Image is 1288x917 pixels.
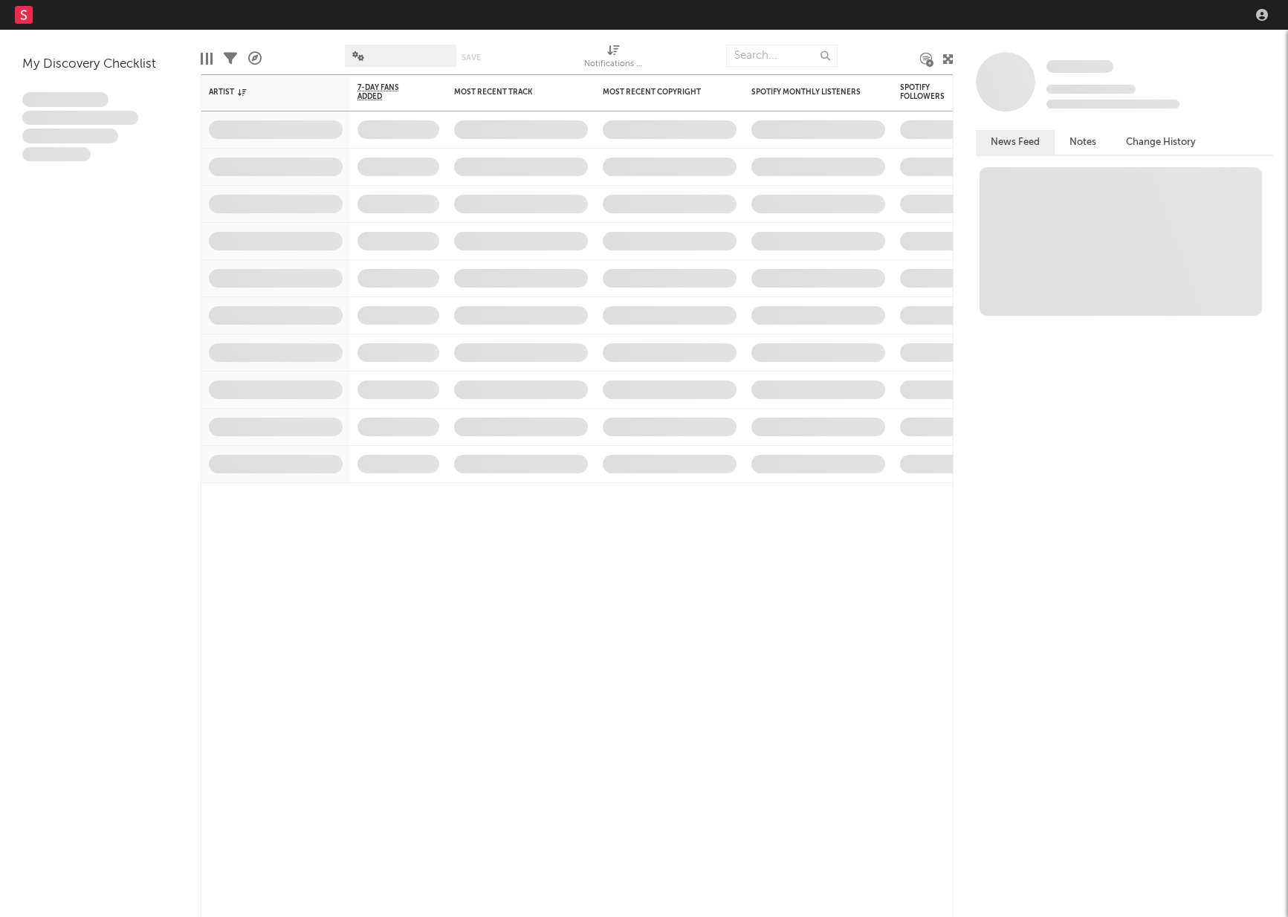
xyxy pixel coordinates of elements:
span: Some Artist [1046,60,1113,73]
div: Spotify Followers [900,83,952,101]
button: Save [462,54,481,62]
div: Most Recent Track [454,88,566,97]
div: Filters [224,37,237,80]
span: Lorem ipsum dolor [22,92,109,107]
a: Some Artist [1046,59,1113,74]
button: Change History [1111,130,1211,155]
button: Notes [1055,130,1111,155]
span: 7-Day Fans Added [357,83,417,101]
span: 0 fans last week [1046,100,1179,108]
div: Notifications (Artist) [584,37,644,80]
div: Artist [209,88,320,97]
input: Search... [726,45,838,67]
span: Aliquam viverra [22,147,91,162]
span: Praesent ac interdum [22,129,118,143]
div: A&R Pipeline [248,37,262,80]
span: Integer aliquet in purus et [22,111,138,126]
span: Tracking Since: [DATE] [1046,85,1136,94]
div: Edit Columns [201,37,213,80]
div: My Discovery Checklist [22,56,178,74]
button: News Feed [976,130,1055,155]
div: Notifications (Artist) [584,56,644,74]
div: Spotify Monthly Listeners [751,88,863,97]
div: Most Recent Copyright [603,88,714,97]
